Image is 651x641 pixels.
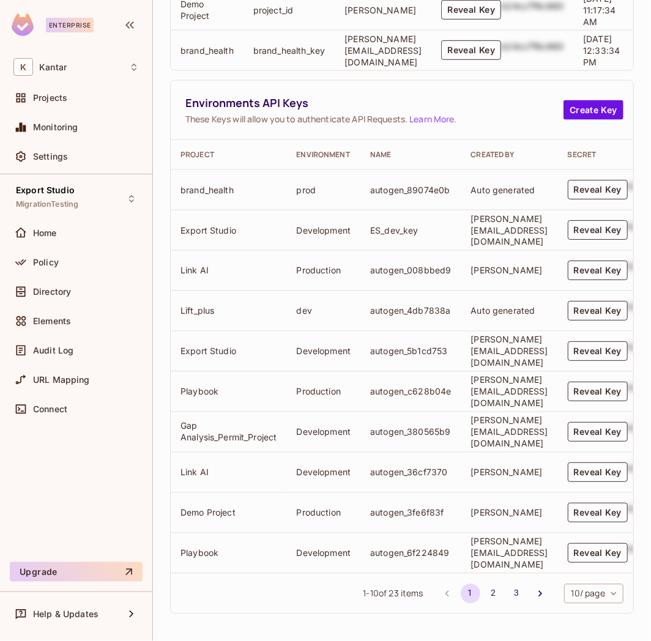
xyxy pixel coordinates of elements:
td: Auto generated [461,169,558,210]
td: [PERSON_NAME] [461,452,558,492]
td: Lift_plus [171,291,286,331]
td: Link AI [171,452,286,492]
button: Reveal Key [568,261,628,280]
td: autogen_c628b04e [360,371,461,412]
span: Monitoring [33,122,78,132]
button: Go to next page [530,584,550,604]
td: [PERSON_NAME][EMAIL_ADDRESS][DOMAIN_NAME] [461,412,558,452]
button: Reveal Key [568,301,628,320]
img: SReyMgAAAABJRU5ErkJggg== [12,13,34,36]
td: [PERSON_NAME][EMAIL_ADDRESS][DOMAIN_NAME] [461,210,558,250]
button: Reveal Key [568,382,628,401]
span: Home [33,228,57,238]
td: Production [286,492,360,533]
td: Demo Project [171,492,286,533]
span: [DATE] 12:33:34 PM [583,34,620,67]
span: Audit Log [33,346,73,355]
span: 1 - 10 of 23 items [363,587,423,601]
span: Environments API Keys [185,95,564,111]
td: Development [286,412,360,452]
td: autogen_6f224849 [360,533,461,573]
td: Development [286,331,360,371]
td: Development [286,533,360,573]
span: Export Studio [16,185,75,195]
div: b24cc7f8c660 [501,40,564,60]
span: Settings [33,152,68,161]
td: [PERSON_NAME][EMAIL_ADDRESS][DOMAIN_NAME] [335,30,431,70]
td: brand_health [171,169,286,210]
td: Link AI [171,250,286,291]
td: ES_dev_key [360,210,461,250]
td: [PERSON_NAME][EMAIL_ADDRESS][DOMAIN_NAME] [461,331,558,371]
td: Production [286,371,360,412]
td: prod [286,169,360,210]
div: Created By [471,150,548,160]
button: page 1 [461,584,480,604]
td: [PERSON_NAME][EMAIL_ADDRESS][DOMAIN_NAME] [461,533,558,573]
span: Projects [33,93,67,103]
div: Environment [296,150,351,160]
td: Playbook [171,533,286,573]
span: Connect [33,404,67,414]
td: autogen_380565b9 [360,412,461,452]
button: Reveal Key [568,503,628,522]
td: Gap Analysis_Permit_Project [171,412,286,452]
button: Reveal Key [568,180,628,199]
button: Go to page 2 [484,584,504,604]
td: Production [286,250,360,291]
td: [PERSON_NAME][EMAIL_ADDRESS][DOMAIN_NAME] [461,371,558,412]
span: These Keys will allow you to authenticate API Requests. . [185,113,564,125]
div: Name [370,150,451,160]
button: Create Key [564,100,623,120]
nav: pagination navigation [436,584,552,604]
button: Reveal Key [568,220,628,240]
td: autogen_5b1cd753 [360,331,461,371]
button: Reveal Key [441,40,501,60]
span: Directory [33,287,71,297]
a: Learn More [409,113,454,125]
div: Project [180,150,277,160]
td: [PERSON_NAME] [461,492,558,533]
td: brand_health [171,30,244,70]
td: Playbook [171,371,286,412]
td: dev [286,291,360,331]
button: Reveal Key [568,341,628,361]
td: autogen_36cf7370 [360,452,461,492]
span: Workspace: Kantar [39,62,67,72]
td: [PERSON_NAME] [461,250,558,291]
td: Export Studio [171,331,286,371]
td: Development [286,452,360,492]
span: Help & Updates [33,609,99,619]
td: Auto generated [461,291,558,331]
td: brand_health_key [244,30,335,70]
button: Upgrade [10,562,143,582]
td: autogen_89074e0b [360,169,461,210]
span: URL Mapping [33,375,90,385]
span: Elements [33,316,71,326]
div: 10 / page [564,584,623,604]
button: Reveal Key [568,422,628,442]
td: autogen_4db7838a [360,291,461,331]
div: Enterprise [46,18,94,32]
td: autogen_008bbed9 [360,250,461,291]
button: Go to page 3 [507,584,527,604]
td: Development [286,210,360,250]
span: K [13,58,33,76]
span: MigrationTesting [16,199,78,209]
td: Export Studio [171,210,286,250]
button: Reveal Key [568,462,628,482]
td: autogen_3fe6f83f [360,492,461,533]
span: Policy [33,258,59,267]
button: Reveal Key [568,543,628,563]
